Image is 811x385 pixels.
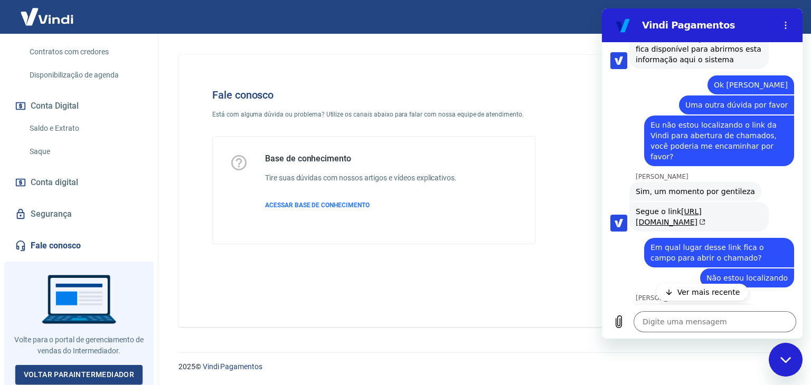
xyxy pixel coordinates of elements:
[13,171,145,194] a: Conta digital
[265,153,457,164] h5: Base de conhecimento
[203,362,262,371] a: Vindi Pagamentos
[13,203,145,226] a: Segurança
[265,172,457,184] h6: Tire suas dúvidas com nossos artigos e vídeos explicativos.
[13,94,145,118] button: Conta Digital
[265,200,457,210] a: ACESSAR BASE DE CONHECIMENTO
[25,118,145,139] a: Saldo e Extrato
[25,64,145,86] a: Disponibilização de agenda
[212,89,536,101] h4: Fale conosco
[25,41,145,63] a: Contratos com credores
[602,8,803,339] iframe: Janela de mensagens
[13,234,145,257] a: Fale conosco
[31,175,78,190] span: Conta digital
[581,72,741,213] img: Fale conosco
[178,361,786,372] p: 2025 ©
[265,201,370,209] span: ACESSAR BASE DE CONHECIMENTO
[15,365,143,384] a: Voltar paraIntermediador
[25,141,145,162] a: Saque
[760,7,798,27] button: Sair
[212,110,536,119] p: Está com alguma dúvida ou problema? Utilize os canais abaixo para falar com nossa equipe de atend...
[769,343,803,377] iframe: Botão para iniciar a janela de mensagens, 1 mensagem não lida
[13,1,81,33] img: Vindi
